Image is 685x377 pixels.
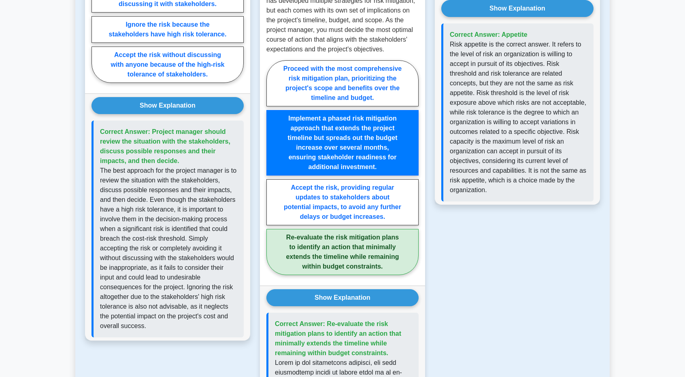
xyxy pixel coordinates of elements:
[275,320,401,356] span: Correct Answer: Re-evaluate the risk mitigation plans to identify an action that minimally extend...
[450,40,587,195] p: Risk appetite is the correct answer. It refers to the level of risk an organization is willing to...
[266,289,419,306] button: Show Explanation
[91,16,244,43] label: Ignore the risk because the stakeholders have high risk tolerance.
[100,166,237,331] p: The best approach for the project manager is to review the situation with the stakeholders, discu...
[91,97,244,114] button: Show Explanation
[266,110,419,176] label: Implement a phased risk mitigation approach that extends the project timeline but spreads out the...
[266,60,419,106] label: Proceed with the most comprehensive risk mitigation plan, prioritizing the project's scope and be...
[266,179,419,225] label: Accept the risk, providing regular updates to stakeholders about potential impacts, to avoid any ...
[100,128,230,164] span: Correct Answer: Project manager should review the situation with the stakeholders, discuss possib...
[91,47,244,83] label: Accept the risk without discussing with anyone because of the high-risk tolerance of stakeholders.
[266,229,419,275] label: Re-evaluate the risk mitigation plans to identify an action that minimally extends the timeline w...
[450,31,528,38] span: Correct Answer: Appetite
